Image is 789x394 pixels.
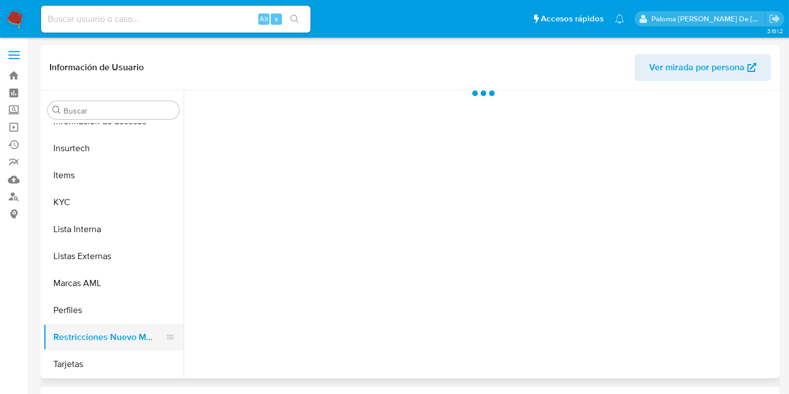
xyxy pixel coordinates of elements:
[43,189,184,216] button: KYC
[541,13,604,25] span: Accesos rápidos
[43,216,184,243] button: Lista Interna
[43,135,184,162] button: Insurtech
[63,106,175,116] input: Buscar
[43,243,184,270] button: Listas Externas
[635,54,771,81] button: Ver mirada por persona
[615,14,624,24] a: Notificaciones
[41,12,311,26] input: Buscar usuario o caso...
[49,62,144,73] h1: Información de Usuario
[769,13,781,25] a: Salir
[275,13,278,24] span: s
[52,106,61,115] button: Buscar
[649,54,745,81] span: Ver mirada por persona
[43,162,184,189] button: Items
[259,13,268,24] span: Alt
[43,324,175,351] button: Restricciones Nuevo Mundo
[43,297,184,324] button: Perfiles
[283,11,306,27] button: search-icon
[43,351,184,378] button: Tarjetas
[652,13,765,24] p: paloma.falcondesoto@mercadolibre.cl
[43,270,184,297] button: Marcas AML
